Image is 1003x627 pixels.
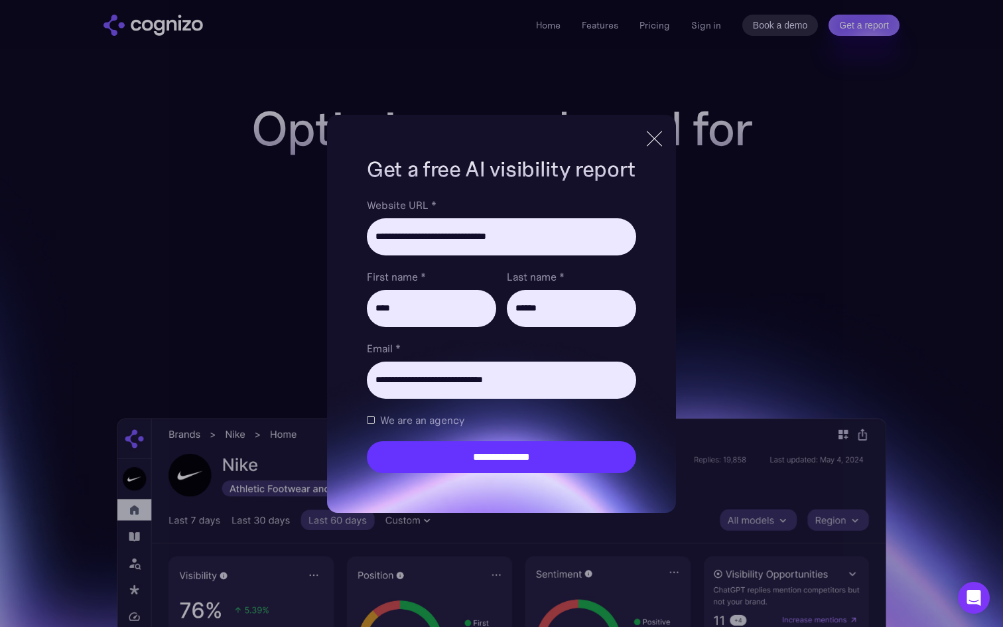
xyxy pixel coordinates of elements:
label: Last name * [507,269,636,285]
label: First name * [367,269,496,285]
div: Open Intercom Messenger [958,582,990,614]
label: Website URL * [367,197,636,213]
span: We are an agency [380,412,464,428]
form: Brand Report Form [367,197,636,473]
h1: Get a free AI visibility report [367,155,636,184]
label: Email * [367,340,636,356]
